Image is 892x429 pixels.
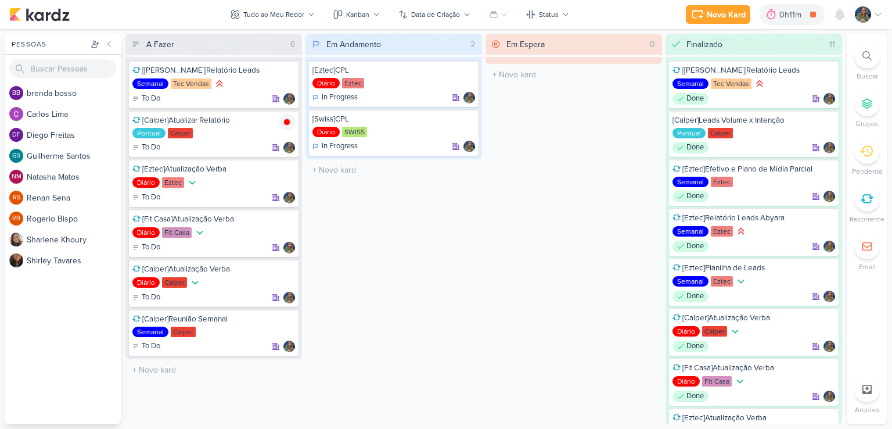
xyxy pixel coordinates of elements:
div: Responsável: Isabella Gutierres [823,93,835,105]
div: C a r l o s L i m a [27,108,121,120]
div: Eztec [711,177,733,187]
div: Diego Freitas [9,128,23,142]
div: Done [672,191,708,202]
div: Diário [312,127,340,137]
div: Pontual [672,128,706,138]
div: [Tec Vendas]Relatório Leads [132,65,295,76]
div: In Progress [312,92,358,103]
div: b r e n d a b o s s o [27,87,121,99]
div: brenda bosso [9,86,23,100]
div: R o g e r i o B i s p o [27,213,121,225]
div: Novo Kard [707,9,746,21]
div: Natasha Matos [9,170,23,184]
div: To Do [132,292,160,303]
p: Done [686,142,704,153]
div: [Fit Casa]Atualização Verba [132,214,295,224]
div: N a t a s h a M a t o s [27,171,121,183]
p: Pendente [852,166,883,177]
div: 6 [286,38,300,51]
div: D i e g o F r e i t a s [27,129,121,141]
div: S h i r l e y T a v a r e s [27,255,121,267]
div: [Calper]Reunião Semanal [132,314,295,324]
div: Eztec [711,226,733,237]
div: [Calper]Atualização Verba [672,313,835,323]
div: 2 [466,38,480,51]
div: Responsável: Isabella Gutierres [823,191,835,202]
p: To Do [142,142,160,153]
p: DF [12,132,20,138]
div: Prioridade Baixa [734,376,746,387]
div: [Tec Vendas]Relatório Leads [672,65,835,76]
div: Semanal [672,226,708,237]
div: [Calper]Leads Volume x Intenção [672,115,835,126]
div: 0 [645,38,660,51]
input: + Novo kard [488,66,660,83]
div: Calper [168,128,193,138]
img: Isabella Gutierres [283,242,295,253]
img: Sharlene Khoury [9,233,23,246]
li: Ctrl + F [847,43,887,81]
div: Diário [672,326,700,337]
div: G u i l h e r m e S a n t o s [27,150,121,162]
div: Responsável: Isabella Gutierres [823,341,835,352]
input: Buscar Pessoas [9,59,116,78]
div: Done [672,241,708,252]
div: To Do [132,93,160,105]
div: Prioridade Baixa [189,277,201,288]
img: Isabella Gutierres [283,192,295,203]
img: Isabella Gutierres [283,142,295,153]
div: A Fazer [146,38,174,51]
img: Isabella Gutierres [855,6,871,23]
img: Isabella Gutierres [823,93,835,105]
div: Prioridade Alta [214,78,225,90]
div: Calper [702,326,727,337]
div: Fit Casa [702,376,732,387]
img: Isabella Gutierres [463,92,475,103]
div: Semanal [672,78,708,89]
div: Diário [132,177,160,188]
p: Grupos [855,119,879,129]
p: Done [686,391,704,402]
div: Prioridade Baixa [194,227,206,238]
div: Prioridade Alta [754,78,765,90]
p: Done [686,241,704,252]
div: To Do [132,341,160,352]
div: Done [672,391,708,402]
div: Calper [162,277,187,288]
div: Diário [672,376,700,387]
p: Done [686,291,704,302]
div: Responsável: Isabella Gutierres [283,341,295,352]
div: [Calper]Atualizar Relatório [132,115,295,126]
div: Done [672,291,708,302]
img: Isabella Gutierres [823,241,835,252]
div: Responsável: Isabella Gutierres [283,292,295,303]
div: R e n a n S e n a [27,192,121,204]
div: Semanal [132,78,168,89]
div: Responsável: Isabella Gutierres [463,92,475,103]
div: 11 [825,38,840,51]
div: Semanal [672,276,708,287]
div: Eztec [162,177,184,188]
div: Diário [132,227,160,238]
div: Em Andamento [326,38,381,51]
div: Finalizado [686,38,722,51]
div: [Swiss]CPL [312,114,475,124]
p: Email [859,262,876,272]
p: Done [686,191,704,202]
p: To Do [142,242,160,253]
img: Isabella Gutierres [283,292,295,303]
div: Done [672,93,708,105]
img: Isabella Gutierres [823,191,835,202]
p: To Do [142,341,160,352]
p: To Do [142,192,160,203]
div: Em Espera [506,38,545,51]
img: Isabella Gutierres [823,341,835,352]
div: Responsável: Isabella Gutierres [823,391,835,402]
img: Isabella Gutierres [823,391,835,402]
p: In Progress [322,92,358,103]
div: Eztec [342,78,364,88]
div: [Calper]Atualização Verba [132,264,295,274]
div: Done [672,341,708,352]
div: S h a r l e n e K h o u r y [27,234,121,246]
div: Renan Sena [9,191,23,205]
